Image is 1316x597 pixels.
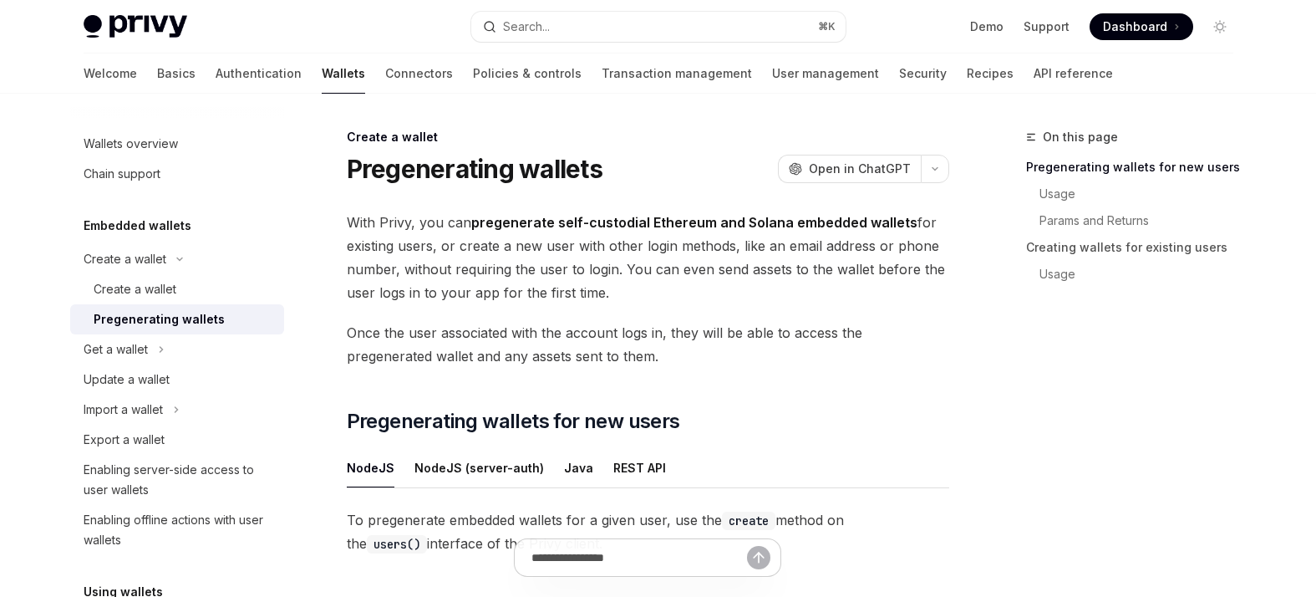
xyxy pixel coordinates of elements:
img: light logo [84,15,187,38]
a: Dashboard [1090,13,1193,40]
span: Once the user associated with the account logs in, they will be able to access the pregenerated w... [347,321,949,368]
a: Usage [1026,181,1247,207]
span: With Privy, you can for existing users, or create a new user with other login methods, like an em... [347,211,949,304]
code: create [722,512,775,530]
div: Wallets overview [84,134,178,154]
h5: Embedded wallets [84,216,191,236]
a: Policies & controls [473,54,582,94]
a: Update a wallet [70,365,284,395]
a: Demo [970,18,1004,35]
span: Pregenerating wallets for new users [347,408,680,435]
a: Enabling offline actions with user wallets [70,505,284,555]
a: Welcome [84,54,137,94]
div: NodeJS (server-auth) [414,448,544,487]
a: Export a wallet [70,425,284,455]
div: Search... [503,17,550,37]
button: Toggle dark mode [1207,13,1233,40]
a: Create a wallet [70,274,284,304]
a: Recipes [967,54,1014,94]
a: Pregenerating wallets for new users [1026,154,1247,181]
a: API reference [1034,54,1113,94]
a: Basics [157,54,196,94]
div: Export a wallet [84,430,165,450]
div: Create a wallet [84,249,166,269]
div: Chain support [84,164,160,184]
span: To pregenerate embedded wallets for a given user, use the method on the interface of the Privy cl... [347,508,949,555]
a: Transaction management [602,54,752,94]
a: Params and Returns [1026,207,1247,234]
div: Enabling offline actions with user wallets [84,510,274,550]
button: Open search [471,12,846,42]
div: Java [564,448,593,487]
button: Toggle Import a wallet section [70,395,284,425]
div: NodeJS [347,448,394,487]
a: Authentication [216,54,302,94]
span: ⌘ K [818,20,836,33]
button: Open in ChatGPT [778,155,921,183]
div: Update a wallet [84,370,170,390]
div: Pregenerating wallets [94,309,225,329]
button: Toggle Create a wallet section [70,244,284,274]
span: On this page [1043,127,1118,147]
button: Toggle Get a wallet section [70,334,284,365]
div: Create a wallet [94,279,176,299]
div: Get a wallet [84,339,148,360]
a: Pregenerating wallets [70,304,284,334]
a: Creating wallets for existing users [1026,234,1247,261]
strong: pregenerate self-custodial Ethereum and Solana embedded wallets [471,214,917,231]
a: Chain support [70,159,284,189]
a: Connectors [385,54,453,94]
a: Support [1024,18,1070,35]
div: REST API [613,448,666,487]
a: Usage [1026,261,1247,288]
a: Enabling server-side access to user wallets [70,455,284,505]
a: User management [772,54,879,94]
a: Security [899,54,947,94]
a: Wallets [322,54,365,94]
span: Dashboard [1103,18,1167,35]
a: Wallets overview [70,129,284,159]
div: Import a wallet [84,400,163,420]
div: Enabling server-side access to user wallets [84,460,274,500]
input: Ask a question... [531,539,747,576]
span: Open in ChatGPT [809,161,911,177]
button: Send message [747,546,770,569]
h1: Pregenerating wallets [347,154,602,184]
div: Create a wallet [347,129,949,145]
